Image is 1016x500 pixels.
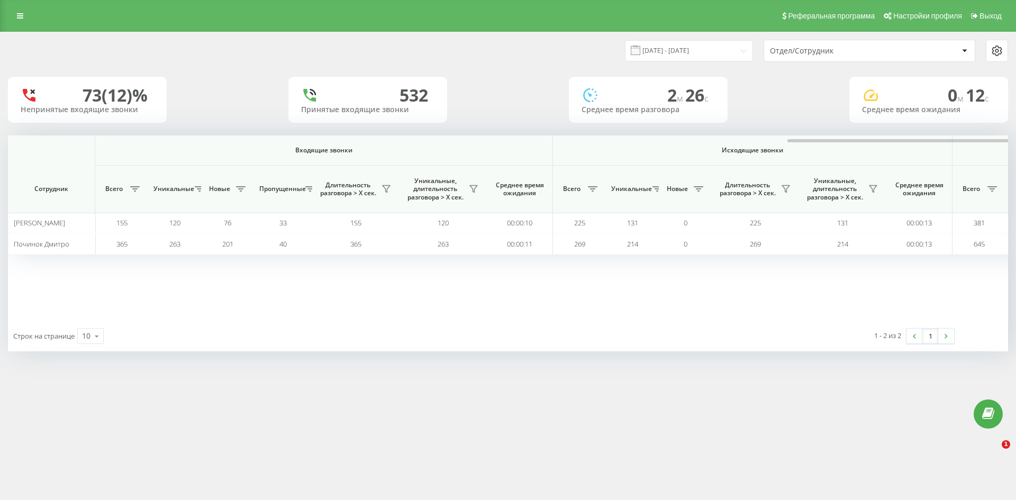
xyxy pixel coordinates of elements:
[17,185,86,193] span: Сотрудник
[788,12,875,20] span: Реферальная программа
[123,146,525,154] span: Входящие звонки
[717,181,778,197] span: Длительность разговора > Х сек.
[301,105,434,114] div: Принятые входящие звонки
[862,105,995,114] div: Среднее время ожидания
[1002,440,1010,449] span: 1
[279,239,287,249] span: 40
[259,185,302,193] span: Пропущенные
[985,93,989,104] span: c
[21,105,154,114] div: Непринятые входящие звонки
[677,93,685,104] span: м
[317,181,378,197] span: Длительность разговора > Х сек.
[893,12,962,20] span: Настройки профиля
[405,177,466,202] span: Уникальные, длительность разговора > Х сек.
[350,218,361,228] span: 155
[627,218,638,228] span: 131
[837,218,848,228] span: 131
[974,218,985,228] span: 381
[894,181,944,197] span: Среднее время ожидания
[14,218,65,228] span: [PERSON_NAME]
[837,239,848,249] span: 214
[279,218,287,228] span: 33
[750,239,761,249] span: 269
[438,218,449,228] span: 120
[704,93,709,104] span: c
[667,84,685,106] span: 2
[958,185,984,193] span: Всего
[438,239,449,249] span: 263
[770,47,896,56] div: Отдел/Сотрудник
[966,84,989,106] span: 12
[886,233,952,254] td: 00:00:13
[874,330,901,341] div: 1 - 2 из 2
[611,185,649,193] span: Уникальные
[13,331,75,341] span: Строк на странице
[153,185,192,193] span: Уникальные
[206,185,233,193] span: Новые
[684,218,687,228] span: 0
[804,177,865,202] span: Уникальные, длительность разговора > Х сек.
[224,218,231,228] span: 76
[116,218,128,228] span: 155
[82,331,90,341] div: 10
[974,239,985,249] span: 645
[685,84,709,106] span: 26
[169,218,180,228] span: 120
[948,84,966,106] span: 0
[487,233,553,254] td: 00:00:11
[582,105,715,114] div: Среднее время разговора
[979,12,1002,20] span: Выход
[578,146,928,154] span: Исходящие звонки
[350,239,361,249] span: 365
[664,185,691,193] span: Новые
[495,181,545,197] span: Среднее время ожидания
[169,239,180,249] span: 263
[574,218,585,228] span: 225
[558,185,585,193] span: Всего
[14,239,69,249] span: Починок Дмитро
[922,329,938,343] a: 1
[957,93,966,104] span: м
[487,213,553,233] td: 00:00:10
[400,85,428,105] div: 532
[83,85,148,105] div: 73 (12)%
[116,239,128,249] span: 365
[627,239,638,249] span: 214
[574,239,585,249] span: 269
[101,185,127,193] span: Всего
[980,440,1005,466] iframe: Intercom live chat
[750,218,761,228] span: 225
[684,239,687,249] span: 0
[886,213,952,233] td: 00:00:13
[222,239,233,249] span: 201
